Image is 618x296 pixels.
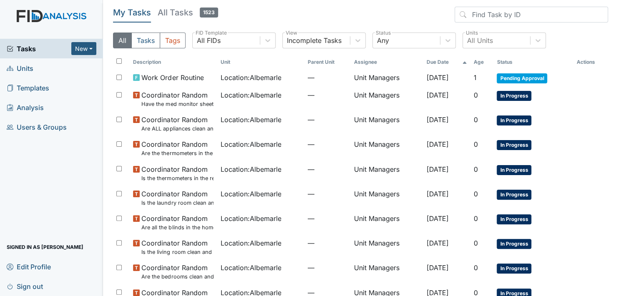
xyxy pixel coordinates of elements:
[7,280,43,293] span: Sign out
[474,91,478,99] span: 0
[351,111,423,136] td: Unit Managers
[351,55,423,69] th: Assignee
[427,115,449,124] span: [DATE]
[307,213,347,223] span: —
[158,7,218,18] h5: All Tasks
[141,100,214,108] small: Have the med monitor sheets been filled out?
[427,239,449,247] span: [DATE]
[474,263,478,272] span: 0
[497,73,547,83] span: Pending Approval
[307,189,347,199] span: —
[113,7,151,18] h5: My Tasks
[307,139,347,149] span: —
[197,35,221,45] div: All FIDs
[497,165,531,175] span: In Progress
[351,136,423,161] td: Unit Managers
[7,44,71,54] a: Tasks
[113,33,132,48] button: All
[116,58,122,64] input: Toggle All Rows Selected
[307,164,347,174] span: —
[497,115,531,125] span: In Progress
[141,273,214,281] small: Are the bedrooms clean and in good repair?
[423,55,470,69] th: Toggle SortBy
[497,140,531,150] span: In Progress
[141,149,214,157] small: Are the thermometers in the freezer reading between 0 degrees and 10 degrees?
[130,55,217,69] th: Toggle SortBy
[7,62,33,75] span: Units
[474,140,478,148] span: 0
[141,174,214,182] small: Is the thermometers in the refrigerator reading between 34 degrees and 40 degrees?
[497,239,531,249] span: In Progress
[141,73,203,83] span: Work Order Routine
[141,125,214,133] small: Are ALL appliances clean and working properly?
[220,263,281,273] span: Location : Albemarle
[141,115,214,133] span: Coordinator Random Are ALL appliances clean and working properly?
[427,91,449,99] span: [DATE]
[220,238,281,248] span: Location : Albemarle
[427,214,449,223] span: [DATE]
[7,260,51,273] span: Edit Profile
[307,238,347,248] span: —
[351,69,423,87] td: Unit Managers
[7,241,83,253] span: Signed in as [PERSON_NAME]
[351,186,423,210] td: Unit Managers
[287,35,342,45] div: Incomplete Tasks
[7,120,67,133] span: Users & Groups
[220,189,281,199] span: Location : Albemarle
[497,91,531,101] span: In Progress
[427,73,449,82] span: [DATE]
[351,259,423,284] td: Unit Managers
[470,55,494,69] th: Toggle SortBy
[427,165,449,173] span: [DATE]
[71,42,96,55] button: New
[141,164,214,182] span: Coordinator Random Is the thermometers in the refrigerator reading between 34 degrees and 40 degr...
[220,115,281,125] span: Location : Albemarle
[141,199,214,207] small: Is the laundry room clean and in good repair?
[497,190,531,200] span: In Progress
[141,263,214,281] span: Coordinator Random Are the bedrooms clean and in good repair?
[141,248,214,256] small: Is the living room clean and in good repair?
[351,235,423,259] td: Unit Managers
[220,73,281,83] span: Location : Albemarle
[7,101,44,114] span: Analysis
[427,140,449,148] span: [DATE]
[160,33,186,48] button: Tags
[377,35,389,45] div: Any
[220,139,281,149] span: Location : Albemarle
[493,55,573,69] th: Toggle SortBy
[467,35,493,45] div: All Units
[474,115,478,124] span: 0
[141,238,214,256] span: Coordinator Random Is the living room clean and in good repair?
[474,73,477,82] span: 1
[351,161,423,186] td: Unit Managers
[141,90,214,108] span: Coordinator Random Have the med monitor sheets been filled out?
[474,165,478,173] span: 0
[427,190,449,198] span: [DATE]
[200,8,218,18] span: 1523
[497,214,531,224] span: In Progress
[307,263,347,273] span: —
[497,263,531,273] span: In Progress
[455,7,608,23] input: Find Task by ID
[141,213,214,231] span: Coordinator Random Are all the blinds in the home operational and clean?
[427,263,449,272] span: [DATE]
[307,90,347,100] span: —
[220,213,281,223] span: Location : Albemarle
[131,33,160,48] button: Tasks
[217,55,304,69] th: Toggle SortBy
[220,164,281,174] span: Location : Albemarle
[474,239,478,247] span: 0
[474,190,478,198] span: 0
[307,115,347,125] span: —
[351,87,423,111] td: Unit Managers
[141,139,214,157] span: Coordinator Random Are the thermometers in the freezer reading between 0 degrees and 10 degrees?
[220,90,281,100] span: Location : Albemarle
[351,210,423,235] td: Unit Managers
[141,223,214,231] small: Are all the blinds in the home operational and clean?
[7,81,49,94] span: Templates
[474,214,478,223] span: 0
[307,73,347,83] span: —
[304,55,350,69] th: Toggle SortBy
[113,33,186,48] div: Type filter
